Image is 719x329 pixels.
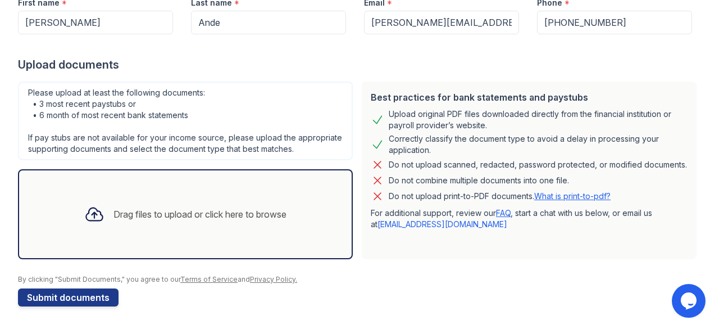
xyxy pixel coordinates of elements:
div: Correctly classify the document type to avoid a delay in processing your application. [389,133,688,156]
p: Do not upload print-to-PDF documents. [389,191,611,202]
div: By clicking "Submit Documents," you agree to our and [18,275,701,284]
a: [EMAIL_ADDRESS][DOMAIN_NAME] [377,219,507,229]
div: Upload documents [18,57,701,73]
div: Do not combine multiple documents into one file. [389,174,569,187]
p: For additional support, review our , start a chat with us below, or email us at [371,208,688,230]
div: Please upload at least the following documents: • 3 most recent paystubs or • 6 month of most rec... [18,82,353,160]
div: Upload original PDF files downloaded directly from the financial institution or payroll provider’... [389,109,688,131]
button: Submit documents [18,289,119,307]
div: Drag files to upload or click here to browse [113,208,286,221]
a: FAQ [496,208,511,218]
a: Privacy Policy. [250,275,297,283]
div: Best practices for bank statements and paystubs [371,91,688,104]
div: Do not upload scanned, redacted, password protected, or modified documents. [389,158,687,172]
a: What is print-to-pdf? [534,191,611,201]
iframe: chat widget [672,284,708,318]
a: Terms of Service [180,275,238,283]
